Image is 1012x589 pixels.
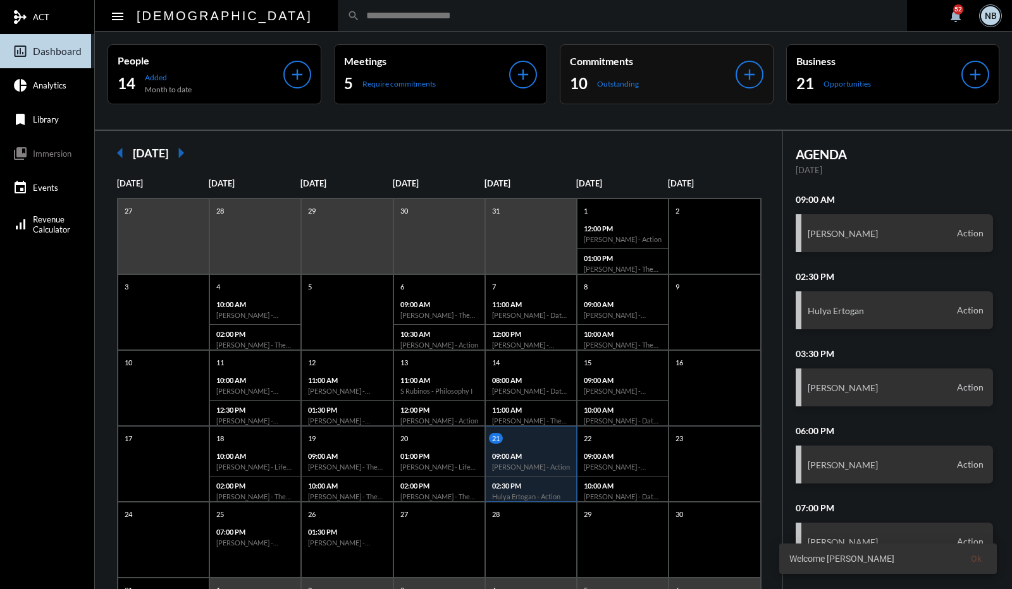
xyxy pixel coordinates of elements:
button: Toggle sidenav [105,3,130,28]
h6: [PERSON_NAME] - Data Capturing [584,416,662,425]
mat-icon: add [514,66,532,83]
p: 8 [581,281,591,292]
p: 11:00 AM [492,406,570,414]
h6: [PERSON_NAME] - Philosophy I [308,416,386,425]
h6: [PERSON_NAME] - Philosophy I [308,387,386,395]
mat-icon: insert_chart_outlined [13,44,28,59]
button: Ok [961,547,992,570]
h2: 02:30 PM [796,271,994,282]
h6: S Rubinos - Philosophy I [400,387,478,395]
p: 10 [121,357,135,368]
p: Outstanding [597,79,639,88]
h6: [PERSON_NAME] - [PERSON_NAME] - Action [584,463,662,471]
p: 10:00 AM [584,406,662,414]
p: 02:00 PM [216,330,294,338]
h2: [DATE] [133,146,168,160]
h6: [PERSON_NAME] - The Philosophy [216,492,294,501]
h3: Hulya Ertogan [808,305,864,316]
h2: 09:00 AM [796,194,994,205]
h6: Hulya Ertogan - Action [492,492,570,501]
span: Action [954,305,987,316]
mat-icon: event [13,180,28,195]
h6: [PERSON_NAME] - The Philosophy [308,463,386,471]
p: 02:00 PM [216,482,294,490]
h3: [PERSON_NAME] [808,228,878,239]
p: 15 [581,357,595,368]
span: Action [954,459,987,470]
p: 7 [489,281,499,292]
h6: [PERSON_NAME] - Investment [308,538,386,547]
mat-icon: arrow_right [168,140,194,166]
p: 01:00 PM [584,254,662,262]
h6: [PERSON_NAME] - The Philosophy [584,265,662,273]
div: NB [981,6,1000,25]
p: 24 [121,509,135,519]
h3: [PERSON_NAME] [808,459,878,470]
p: 22 [581,433,595,444]
span: Events [33,183,58,193]
mat-icon: arrow_left [108,140,133,166]
span: Analytics [33,80,66,90]
mat-icon: notifications [948,8,963,23]
p: 10:00 AM [216,452,294,460]
mat-icon: add [966,66,984,83]
p: [DATE] [393,178,484,188]
p: [DATE] [209,178,300,188]
span: Revenue Calculator [33,214,70,234]
p: 5 [305,281,315,292]
p: 07:00 PM [216,528,294,536]
mat-icon: Side nav toggle icon [110,9,125,24]
h6: [PERSON_NAME] - Review [216,387,294,395]
h6: [PERSON_NAME] - Life With [PERSON_NAME] [216,463,294,471]
h6: [PERSON_NAME] - The Philosophy [216,341,294,349]
span: Dashboard [33,46,82,57]
p: 09:00 AM [584,376,662,384]
p: 29 [581,509,595,519]
p: 02:30 PM [492,482,570,490]
p: 11 [213,357,227,368]
p: [DATE] [796,165,994,175]
p: 29 [305,205,319,216]
p: Month to date [145,85,192,94]
mat-icon: bookmark [13,112,28,127]
h6: [PERSON_NAME] - Data Capturing [492,387,570,395]
p: 10:00 AM [216,376,294,384]
p: 11:00 AM [400,376,478,384]
mat-icon: signal_cellular_alt [13,217,28,232]
p: People [118,54,283,66]
h2: 07:00 PM [796,502,994,513]
h6: [PERSON_NAME] - Action [400,416,478,425]
h6: [PERSON_NAME] - Investment [492,341,570,349]
h6: [PERSON_NAME] - The Philosophy [400,492,478,501]
p: 09:00 AM [492,452,570,460]
p: [DATE] [576,178,668,188]
p: 17 [121,433,135,444]
p: 12:00 PM [492,330,570,338]
h6: [PERSON_NAME] - Action [400,341,478,349]
span: Immersion [33,149,71,159]
p: 9 [672,281,682,292]
h6: [PERSON_NAME] - The Philosophy [308,492,386,501]
p: Commitments [570,55,736,67]
p: 09:00 AM [584,452,662,460]
h2: 5 [344,73,353,94]
h2: 03:30 PM [796,348,994,359]
p: 11:00 AM [308,376,386,384]
p: 08:00 AM [492,376,570,384]
h6: [PERSON_NAME] - Action [584,235,662,243]
span: Welcome [PERSON_NAME] [789,552,894,565]
p: 21 [489,433,503,444]
span: ACT [33,12,49,22]
span: Action [954,382,987,393]
mat-icon: add [288,66,306,83]
p: 18 [213,433,227,444]
mat-icon: mediation [13,9,28,25]
p: Meetings [344,55,510,67]
h3: [PERSON_NAME] [808,382,878,393]
h6: [PERSON_NAME] - [PERSON_NAME] - Data Capturing [584,387,662,395]
p: 6 [397,281,407,292]
h6: [PERSON_NAME] - [PERSON_NAME] - Data Capturing [584,311,662,319]
p: 3 [121,281,132,292]
h2: 14 [118,73,135,94]
p: 10:00 AM [584,330,662,338]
